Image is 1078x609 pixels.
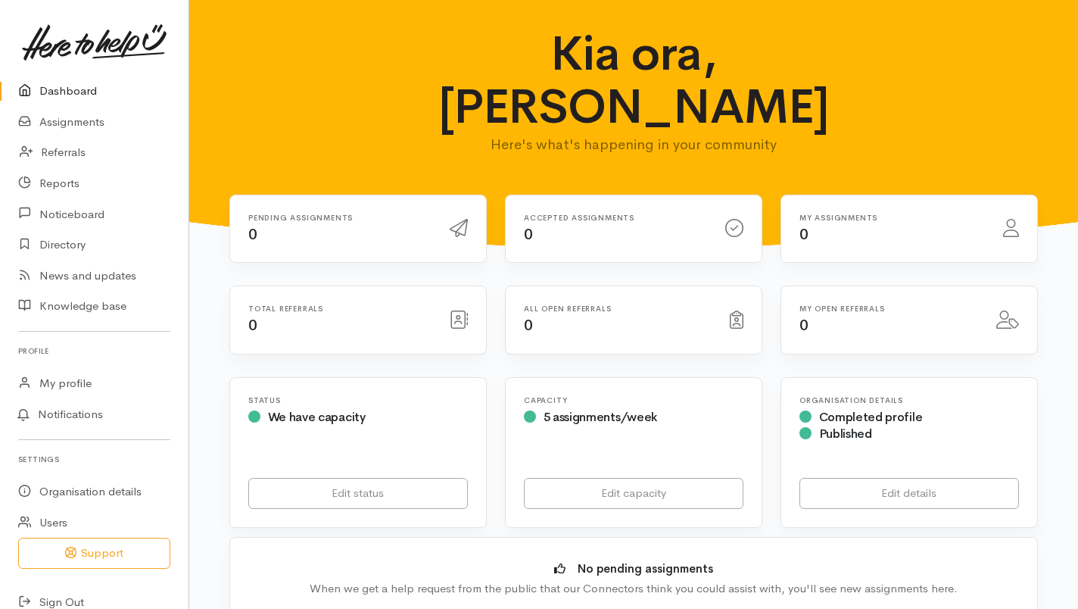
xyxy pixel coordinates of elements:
[544,409,657,425] span: 5 assignments/week
[430,27,838,134] h1: Kia ora, [PERSON_NAME]
[248,214,432,222] h6: Pending assignments
[524,478,743,509] a: Edit capacity
[430,134,838,155] p: Here's what's happening in your community
[248,396,468,404] h6: Status
[578,561,713,576] b: No pending assignments
[248,316,257,335] span: 0
[819,409,923,425] span: Completed profile
[524,396,743,404] h6: Capacity
[248,304,432,313] h6: Total referrals
[18,538,170,569] button: Support
[799,478,1019,509] a: Edit details
[248,478,468,509] a: Edit status
[18,341,170,361] h6: Profile
[799,225,808,244] span: 0
[799,396,1019,404] h6: Organisation Details
[524,304,712,313] h6: All open referrals
[524,225,533,244] span: 0
[253,580,1014,598] div: When we get a help request from the public that our Connectors think you could assist with, you'l...
[524,214,707,222] h6: Accepted assignments
[799,214,985,222] h6: My assignments
[799,316,808,335] span: 0
[799,304,978,313] h6: My open referrals
[18,449,170,470] h6: Settings
[248,225,257,244] span: 0
[268,409,366,425] span: We have capacity
[819,426,872,442] span: Published
[524,316,533,335] span: 0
